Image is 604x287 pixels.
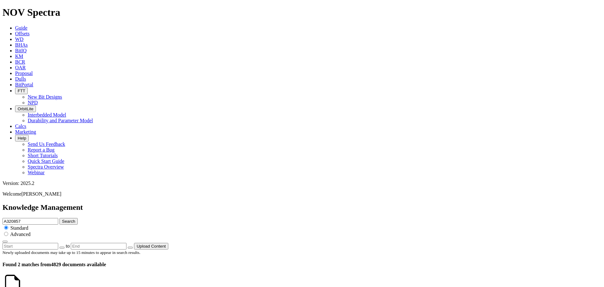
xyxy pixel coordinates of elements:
[15,37,24,42] a: WD
[15,123,26,129] a: Calcs
[28,100,38,105] a: NPD
[3,191,601,197] p: Welcome
[28,164,64,169] a: Spectra Overview
[10,232,31,237] span: Advanced
[15,88,28,94] button: FTT
[15,59,25,65] a: BCR
[15,106,36,112] button: OrbitLite
[28,94,62,100] a: New Bit Designs
[21,191,61,197] span: [PERSON_NAME]
[134,243,168,250] button: Upload Content
[15,31,30,36] a: Offsets
[15,82,33,87] a: BitPortal
[15,42,28,48] a: BHAs
[3,262,51,267] span: Found 2 matches from
[15,129,36,135] a: Marketing
[15,71,33,76] a: Proposal
[66,243,70,249] span: to
[18,136,26,141] span: Help
[28,112,66,118] a: Interbedded Model
[15,54,23,59] a: KM
[15,25,27,31] a: Guide
[18,89,25,93] span: FTT
[59,218,78,225] button: Search
[10,225,28,231] span: Standard
[3,250,140,255] small: Newly uploaded documents may take up to 15 minutes to appear in search results.
[71,243,126,250] input: End
[28,153,58,158] a: Short Tutorials
[28,147,54,152] a: Report a Bug
[28,118,93,123] a: Durability and Parameter Model
[15,65,26,70] a: OAR
[28,158,64,164] a: Quick Start Guide
[28,170,45,175] a: Webinar
[18,106,33,111] span: OrbitLite
[15,76,26,82] a: Dulls
[3,262,601,267] h4: 4829 documents available
[3,7,601,18] h1: NOV Spectra
[3,218,58,225] input: e.g. Smoothsteer Record
[15,135,29,141] button: Help
[3,181,601,186] div: Version: 2025.2
[3,203,601,212] h2: Knowledge Management
[15,48,26,53] a: BitIQ
[3,243,58,250] input: Start
[28,141,65,147] a: Send Us Feedback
